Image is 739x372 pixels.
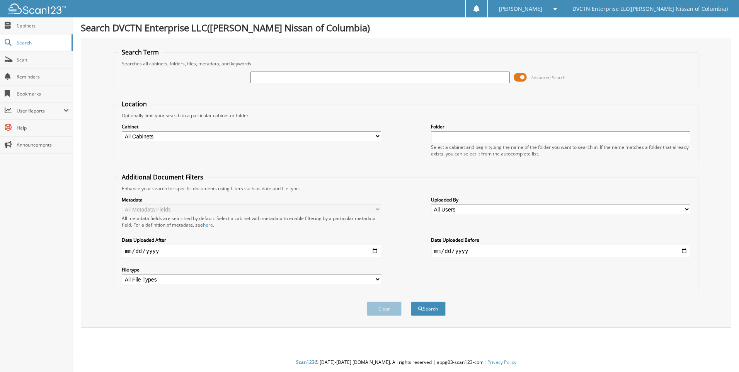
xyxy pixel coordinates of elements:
[118,48,163,56] legend: Search Term
[122,266,381,273] label: File type
[17,90,69,97] span: Bookmarks
[118,60,694,67] div: Searches all cabinets, folders, files, metadata, and keywords
[296,359,315,365] span: Scan123
[203,222,213,228] a: here
[411,302,446,316] button: Search
[431,123,690,130] label: Folder
[487,359,516,365] a: Privacy Policy
[122,237,381,243] label: Date Uploaded After
[118,112,694,119] div: Optionally limit your search to a particular cabinet or folder
[17,108,63,114] span: User Reports
[17,125,69,131] span: Help
[572,7,728,11] span: DVCTN Enterprise LLC([PERSON_NAME] Nissan of Columbia)
[118,173,207,181] legend: Additional Document Filters
[431,196,690,203] label: Uploaded By
[700,335,739,372] iframe: Chat Widget
[81,21,731,34] h1: Search DVCTN Enterprise LLC([PERSON_NAME] Nissan of Columbia)
[17,142,69,148] span: Announcements
[73,353,739,372] div: © [DATE]-[DATE] [DOMAIN_NAME]. All rights reserved | appg03-scan123-com |
[17,22,69,29] span: Cabinets
[17,73,69,80] span: Reminders
[122,215,381,228] div: All metadata fields are searched by default. Select a cabinet with metadata to enable filtering b...
[17,56,69,63] span: Scan
[499,7,542,11] span: [PERSON_NAME]
[122,123,381,130] label: Cabinet
[118,100,151,108] legend: Location
[531,75,565,80] span: Advanced Search
[367,302,402,316] button: Clear
[431,144,690,157] div: Select a cabinet and begin typing the name of the folder you want to search in. If the name match...
[17,39,68,46] span: Search
[431,245,690,257] input: end
[118,185,694,192] div: Enhance your search for specific documents using filters such as date and file type.
[8,3,66,14] img: scan123-logo-white.svg
[122,245,381,257] input: start
[431,237,690,243] label: Date Uploaded Before
[122,196,381,203] label: Metadata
